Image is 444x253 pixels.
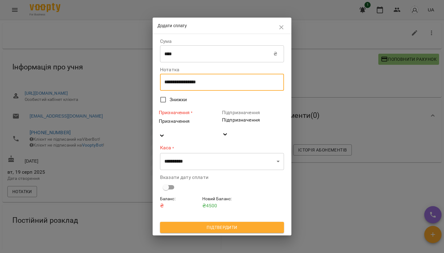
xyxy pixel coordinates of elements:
label: Підпризначення [222,110,284,115]
span: Додати сплату [158,23,187,28]
span: Знижки [170,96,187,103]
p: ₴ 4500 [202,202,242,209]
label: Вказати дату сплати [160,175,284,180]
div: Призначення [159,118,221,125]
p: ₴ [160,202,200,209]
button: Підтвердити [160,222,284,233]
label: Каса [160,144,284,151]
label: Нотатка [160,67,284,72]
div: Підпризначення [222,116,284,124]
label: Сума [160,39,284,44]
p: ₴ [273,50,277,58]
h6: Баланс : [160,196,200,202]
label: Призначення [159,109,221,116]
h6: Новий Баланс : [202,196,242,202]
span: Підтвердити [165,224,279,231]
